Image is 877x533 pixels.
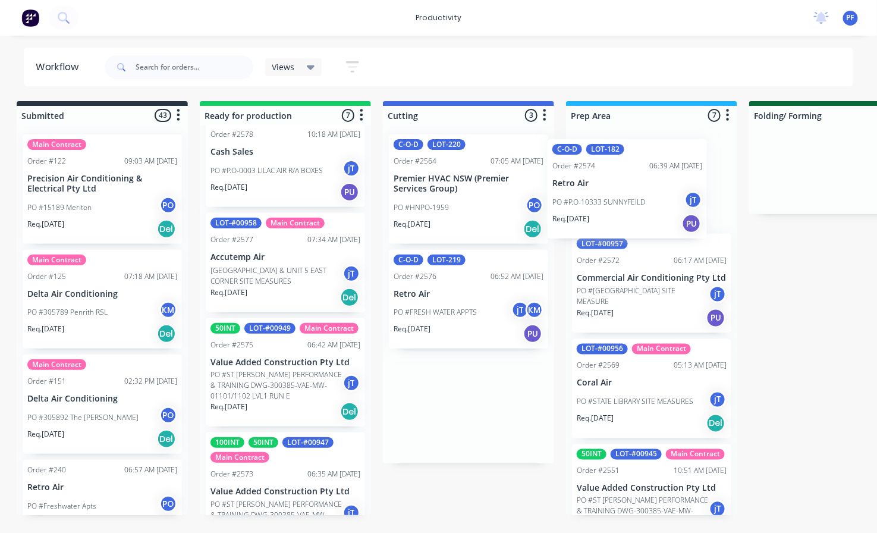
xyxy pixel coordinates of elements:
[21,9,39,27] img: Factory
[272,61,295,73] span: Views
[136,55,253,79] input: Search for orders...
[410,9,467,27] div: productivity
[847,12,854,23] span: PF
[36,60,84,74] div: Workflow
